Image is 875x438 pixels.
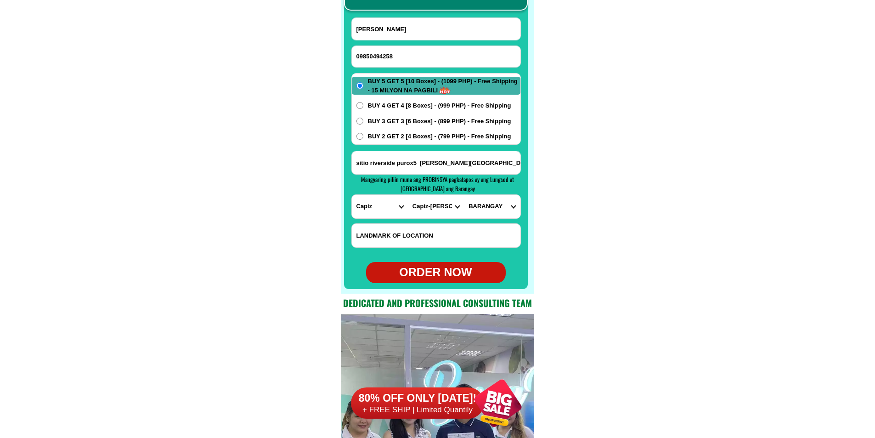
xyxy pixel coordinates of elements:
[356,102,363,109] input: BUY 4 GET 4 [8 Boxes] - (999 PHP) - Free Shipping
[352,18,520,40] input: Input full_name
[368,77,520,95] span: BUY 5 GET 5 [10 Boxes] - (1099 PHP) - Free Shipping - 15 MILYON NA PAGBILI
[356,82,363,89] input: BUY 5 GET 5 [10 Boxes] - (1099 PHP) - Free Shipping - 15 MILYON NA PAGBILI
[356,133,363,140] input: BUY 2 GET 2 [4 Boxes] - (799 PHP) - Free Shipping
[352,224,520,247] input: Input LANDMARKOFLOCATION
[356,118,363,125] input: BUY 3 GET 3 [6 Boxes] - (899 PHP) - Free Shipping
[352,46,520,67] input: Input phone_number
[341,296,534,310] h2: Dedicated and professional consulting team
[352,195,408,218] select: Select province
[366,264,506,281] div: ORDER NOW
[361,175,514,193] span: Mangyaring piliin muna ang PROBINSYA pagkatapos ay ang Lungsod at [GEOGRAPHIC_DATA] ang Barangay
[352,151,520,174] input: Input address
[368,101,511,110] span: BUY 4 GET 4 [8 Boxes] - (999 PHP) - Free Shipping
[408,195,464,218] select: Select district
[350,405,484,415] h6: + FREE SHIP | Limited Quantily
[368,132,511,141] span: BUY 2 GET 2 [4 Boxes] - (799 PHP) - Free Shipping
[350,391,484,405] h6: 80% OFF ONLY [DATE]!
[464,195,520,218] select: Select commune
[368,117,511,126] span: BUY 3 GET 3 [6 Boxes] - (899 PHP) - Free Shipping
